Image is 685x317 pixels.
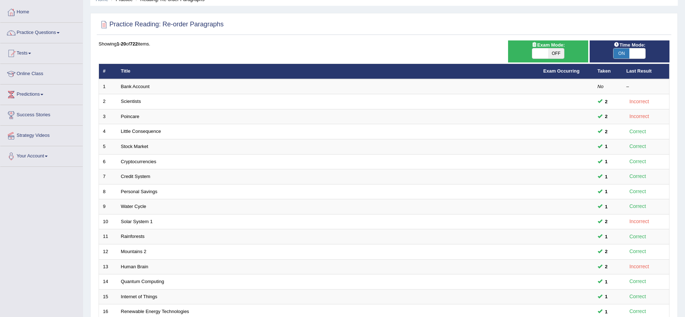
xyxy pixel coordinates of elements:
[602,128,611,135] span: You can still take this question
[602,158,611,165] span: You can still take this question
[627,277,649,286] div: Correct
[594,64,623,79] th: Taken
[0,105,83,123] a: Success Stories
[121,159,156,164] a: Cryptocurrencies
[627,217,652,226] div: Incorrect
[121,204,146,209] a: Water Cycle
[99,19,224,30] h2: Practice Reading: Re-order Paragraphs
[0,146,83,164] a: Your Account
[121,234,145,239] a: Rainforests
[602,293,611,300] span: You can still take this question
[121,249,147,254] a: Mountains 2
[627,127,649,136] div: Correct
[548,48,564,58] span: OFF
[543,68,580,74] a: Exam Occurring
[121,309,189,314] a: Renewable Energy Technologies
[0,2,83,20] a: Home
[99,79,117,94] td: 1
[0,84,83,103] a: Predictions
[602,173,611,181] span: You can still take this question
[121,129,161,134] a: Little Consequence
[627,83,666,90] div: –
[121,84,150,89] a: Bank Account
[99,244,117,259] td: 12
[627,187,649,196] div: Correct
[121,279,164,284] a: Quantum Computing
[0,64,83,82] a: Online Class
[121,294,157,299] a: Internet of Things
[602,308,611,316] span: You can still take this question
[99,154,117,169] td: 6
[117,64,539,79] th: Title
[0,43,83,61] a: Tests
[117,41,126,47] b: 1-20
[602,113,611,120] span: You can still take this question
[627,233,649,241] div: Correct
[99,274,117,290] td: 14
[99,169,117,184] td: 7
[602,233,611,240] span: You can still take this question
[627,202,649,210] div: Correct
[623,64,669,79] th: Last Result
[99,64,117,79] th: #
[121,99,141,104] a: Scientists
[99,289,117,304] td: 15
[627,142,649,151] div: Correct
[627,262,652,271] div: Incorrect
[602,98,611,105] span: You can still take this question
[99,109,117,124] td: 3
[602,203,611,210] span: You can still take this question
[611,41,648,49] span: Time Mode:
[627,172,649,181] div: Correct
[0,23,83,41] a: Practice Questions
[99,229,117,244] td: 11
[99,40,669,47] div: Showing of items.
[602,263,611,270] span: You can still take this question
[602,188,611,195] span: You can still take this question
[121,219,153,224] a: Solar System 1
[627,307,649,316] div: Correct
[121,144,148,149] a: Stock Market
[602,278,611,286] span: You can still take this question
[602,248,611,255] span: You can still take this question
[121,189,157,194] a: Personal Savings
[602,218,611,225] span: You can still take this question
[529,41,568,49] span: Exam Mode:
[99,94,117,109] td: 2
[99,214,117,229] td: 10
[121,174,151,179] a: Credit System
[130,41,138,47] b: 722
[627,157,649,166] div: Correct
[99,124,117,139] td: 4
[598,84,604,89] em: No
[99,139,117,155] td: 5
[99,184,117,199] td: 8
[121,114,139,119] a: Poincare
[627,247,649,256] div: Correct
[99,259,117,274] td: 13
[121,264,148,269] a: Human Brain
[627,292,649,301] div: Correct
[602,143,611,150] span: You can still take this question
[627,97,652,106] div: Incorrect
[614,48,629,58] span: ON
[99,199,117,214] td: 9
[508,40,588,62] div: Show exams occurring in exams
[627,112,652,121] div: Incorrect
[0,126,83,144] a: Strategy Videos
